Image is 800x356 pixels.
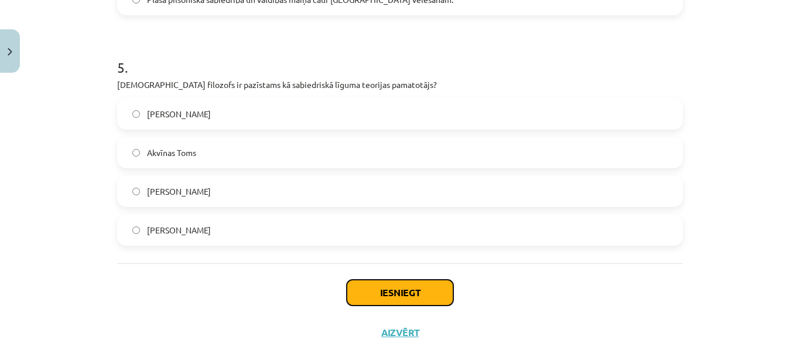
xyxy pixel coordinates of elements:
[132,110,140,118] input: [PERSON_NAME]
[132,149,140,157] input: Akvīnas Toms
[378,327,422,338] button: Aizvērt
[132,188,140,195] input: [PERSON_NAME]
[147,108,211,120] span: [PERSON_NAME]
[117,39,683,75] h1: 5 .
[347,280,453,306] button: Iesniegt
[117,79,683,91] p: [DEMOGRAPHIC_DATA] filozofs ir pazīstams kā sabiedriskā līguma teorijas pamatotājs?
[147,185,211,198] span: [PERSON_NAME]
[147,147,196,159] span: Akvīnas Toms
[132,226,140,234] input: [PERSON_NAME]
[8,48,12,56] img: icon-close-lesson-0947bae3869378f0d4975bcd49f059093ad1ed9edebbc8119c70593378902aed.svg
[147,224,211,236] span: [PERSON_NAME]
